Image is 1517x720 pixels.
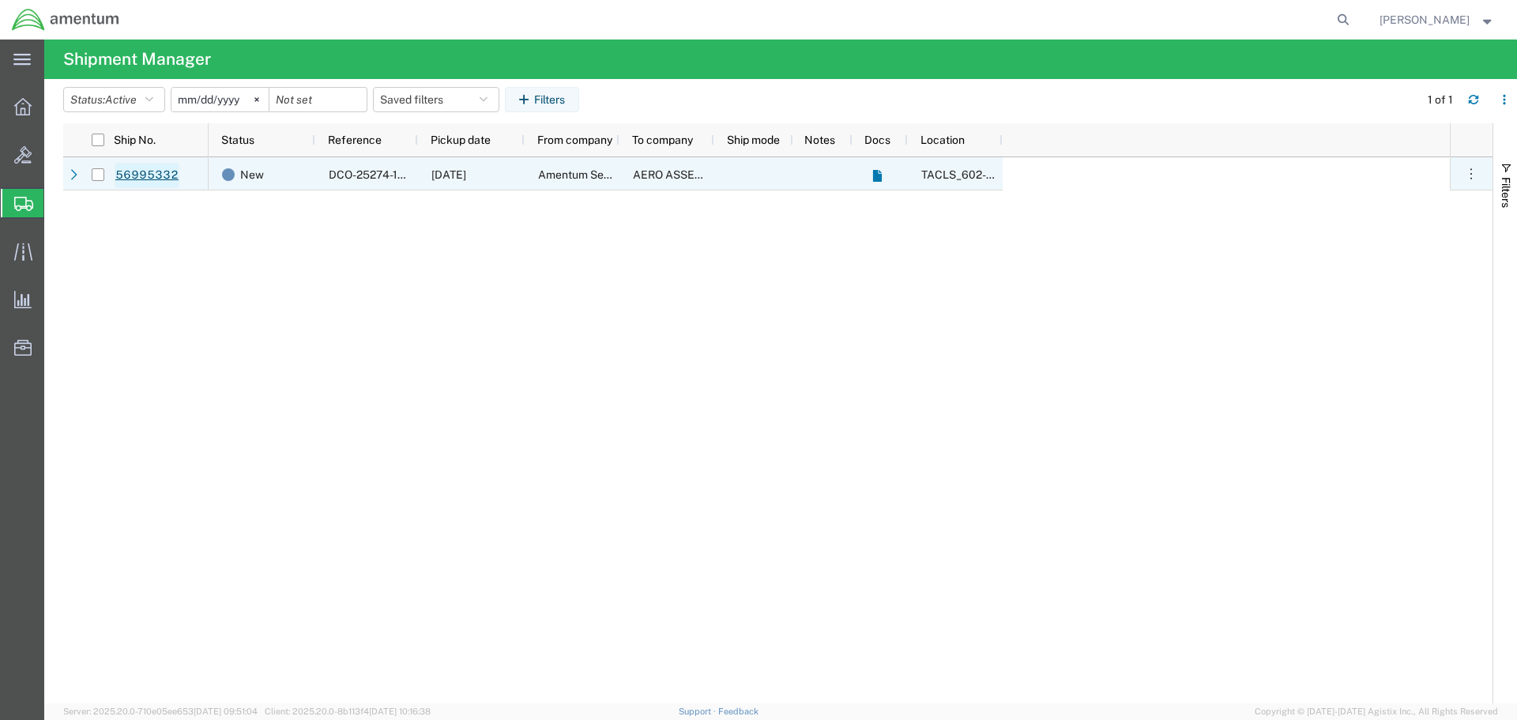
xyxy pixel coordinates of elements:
span: Reference [328,134,382,146]
span: [DATE] 10:16:38 [369,707,431,716]
a: 56995332 [115,163,179,188]
span: From company [537,134,612,146]
span: Server: 2025.20.0-710e05ee653 [63,707,258,716]
button: Status:Active [63,87,165,112]
span: Amentum Services, Inc. [538,168,657,181]
a: Support [679,707,718,716]
span: [DATE] 09:51:04 [194,707,258,716]
span: Ship mode [727,134,780,146]
span: David Manner [1380,11,1470,28]
span: New [240,158,264,191]
span: Pickup date [431,134,491,146]
span: To company [632,134,693,146]
input: Not set [269,88,367,111]
img: logo [11,8,120,32]
div: 1 of 1 [1428,92,1455,108]
span: 10/01/2025 [431,168,466,181]
span: Status [221,134,254,146]
span: TACLS_602-Jefferson City, MO [921,168,1217,181]
span: Copyright © [DATE]-[DATE] Agistix Inc., All Rights Reserved [1255,705,1498,718]
h4: Shipment Manager [63,40,211,79]
span: DCO-25274-168959 [329,168,433,181]
button: Filters [505,87,579,112]
span: AERO ASSETS LLC [633,168,731,181]
input: Not set [171,88,269,111]
button: [PERSON_NAME] [1379,10,1496,29]
span: Active [105,93,137,106]
button: Saved filters [373,87,499,112]
span: Ship No. [114,134,156,146]
span: Client: 2025.20.0-8b113f4 [265,707,431,716]
span: Docs [864,134,890,146]
span: Notes [804,134,835,146]
span: Location [920,134,965,146]
a: Feedback [718,707,758,716]
span: Filters [1500,177,1512,208]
